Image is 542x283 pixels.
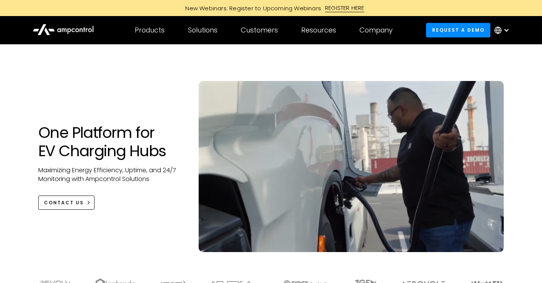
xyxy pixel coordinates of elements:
h1: One Platform for EV Charging Hubs [38,123,183,160]
div: Resources [301,26,336,34]
div: New Webinars: Register to Upcoming Webinars [178,4,325,12]
div: Customers [241,26,278,34]
a: Request a demo [426,23,490,37]
div: Products [135,26,165,34]
a: CONTACT US [38,196,95,210]
div: Company [359,26,393,34]
div: Solutions [188,26,217,34]
p: Maximizing Energy Efficiency, Uptime, and 24/7 Monitoring with Ampcontrol Solutions [38,166,183,183]
a: New Webinars: Register to Upcoming WebinarsREGISTER HERE [99,4,443,12]
div: REGISTER HERE [325,4,364,12]
div: CONTACT US [44,199,84,206]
